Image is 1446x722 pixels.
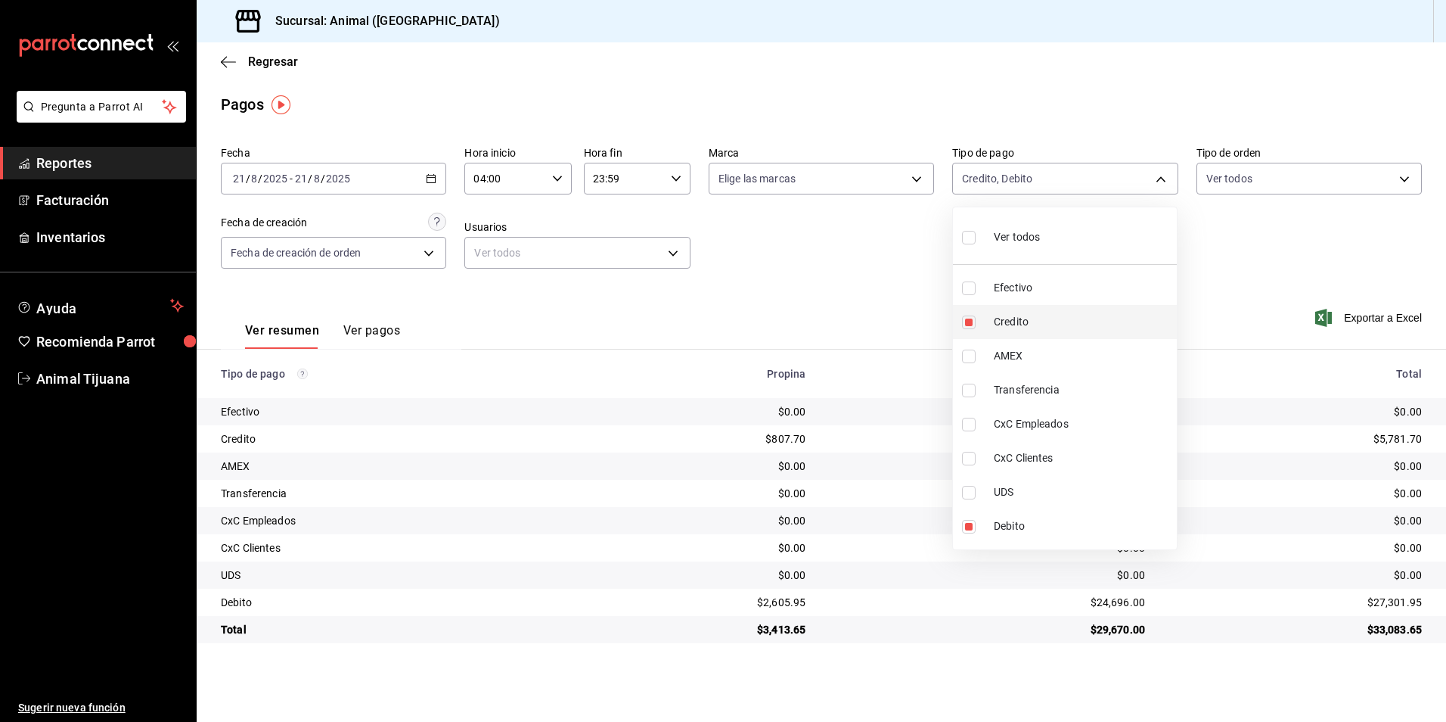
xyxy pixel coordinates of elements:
span: Efectivo [994,280,1171,296]
span: Ver todos [994,229,1040,245]
span: Transferencia [994,382,1171,398]
img: Tooltip marker [272,95,290,114]
span: Credito [994,314,1171,330]
span: AMEX [994,348,1171,364]
span: CxC Clientes [994,450,1171,466]
span: CxC Empleados [994,416,1171,432]
span: Debito [994,518,1171,534]
span: UDS [994,484,1171,500]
